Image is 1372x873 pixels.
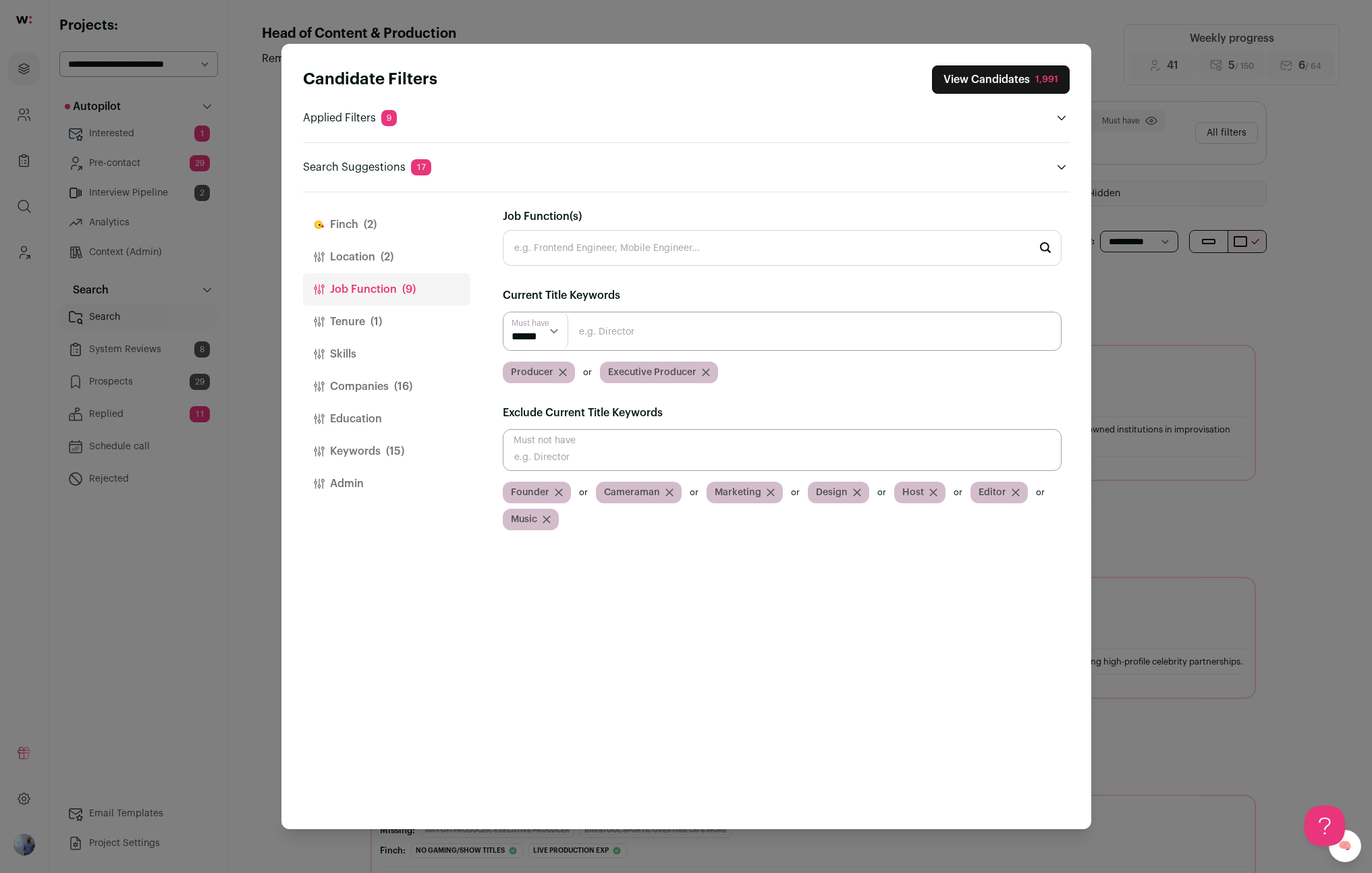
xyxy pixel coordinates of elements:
[386,443,404,459] span: (15)
[979,486,1006,499] span: Editor
[511,366,553,379] span: Producer
[1329,830,1361,862] a: 🧠
[303,208,470,241] button: Finch(2)
[503,230,1062,266] input: e.g. Frontend Engineer, Mobile Engineer...
[394,378,412,395] span: (16)
[932,65,1070,94] button: Close search preferences
[902,486,924,499] span: Host
[402,281,416,298] span: (9)
[303,273,470,306] button: Job Function(9)
[411,159,431,175] span: 17
[503,287,620,304] label: Current Title Keywords
[364,217,377,233] span: (2)
[511,486,549,499] span: Founder
[381,110,397,126] span: 9
[816,486,848,499] span: Design
[511,513,537,526] span: Music
[303,306,470,338] button: Tenure(1)
[715,486,761,499] span: Marketing
[303,110,397,126] p: Applied Filters
[303,435,470,468] button: Keywords(15)
[503,312,1062,351] input: e.g. Director
[303,159,431,175] p: Search Suggestions
[381,249,393,265] span: (2)
[303,72,437,88] strong: Candidate Filters
[1053,110,1070,126] button: Open applied filters
[503,208,582,225] label: Job Function(s)
[371,314,382,330] span: (1)
[303,370,470,403] button: Companies(16)
[608,366,696,379] span: Executive Producer
[503,405,663,421] label: Exclude Current Title Keywords
[1305,806,1345,846] iframe: Help Scout Beacon - Open
[303,241,470,273] button: Location(2)
[303,338,470,370] button: Skills
[303,403,470,435] button: Education
[604,486,660,499] span: Cameraman
[503,429,1062,471] input: e.g. Director
[1035,73,1058,86] div: 1,991
[303,468,470,500] button: Admin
